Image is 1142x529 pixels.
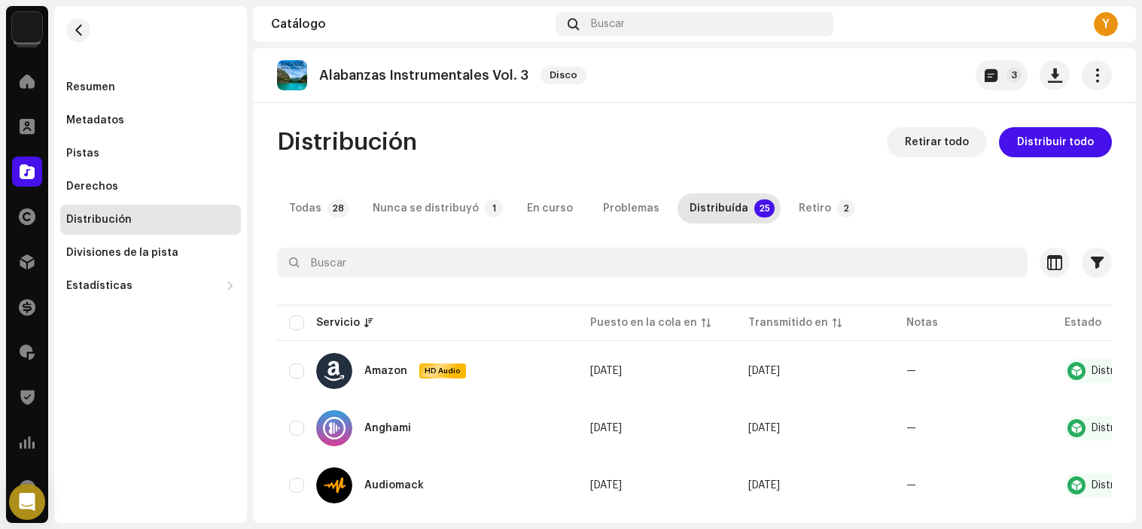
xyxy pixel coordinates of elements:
span: Buscar [591,18,625,30]
re-m-nav-item: Pistas [60,138,241,169]
div: Retiro [799,193,831,223]
re-m-nav-item: Metadatos [60,105,241,135]
button: Retirar todo [887,127,987,157]
div: Anghami [364,423,411,433]
div: Todas [289,193,321,223]
img: 48257be4-38e1-423f-bf03-81300282f8d9 [12,12,42,42]
div: Catálogo [271,18,550,30]
span: Disco [541,66,586,84]
re-a-table-badge: — [906,480,916,491]
span: HD Audio [421,366,464,376]
div: Open Intercom Messenger [9,484,45,520]
div: Transmitido en [748,315,828,330]
img: 39bc3f19-31d1-4b9b-855c-7729584a8a87 [277,60,307,90]
div: Servicio [316,315,360,330]
p-badge: 1 [485,199,503,217]
button: Distribuir todo [999,127,1112,157]
div: Y [1094,12,1118,36]
re-a-table-badge: — [906,423,916,433]
div: En curso [527,193,573,223]
re-m-nav-item: Distribución [60,205,241,235]
span: 8 nov 2024 [748,480,780,491]
div: Derechos [66,181,118,193]
input: Buscar [277,248,1028,278]
div: Pistas [66,147,99,160]
p: Alabanzas Instrumentales Vol. 3 [319,68,528,84]
div: Resumen [66,81,115,93]
span: Distribuir todo [1017,127,1094,157]
re-m-nav-item: Divisiones de la pista [60,238,241,268]
p-badge: 28 [327,199,349,217]
div: Distribución [66,214,132,226]
span: 8 nov 2024 [748,366,780,376]
re-m-nav-item: Derechos [60,172,241,202]
div: Amazon [364,366,407,376]
div: Nunca se distribuyó [373,193,479,223]
span: 8 nov 2024 [590,423,622,433]
p-badge: 2 [837,199,855,217]
div: Problemas [603,193,659,223]
div: Divisiones de la pista [66,247,178,259]
re-m-nav-dropdown: Estadísticas [60,271,241,301]
div: Distribuída [690,193,748,223]
span: 8 nov 2024 [748,423,780,433]
span: Retirar todo [905,127,969,157]
re-a-table-badge: — [906,366,916,376]
span: Distribución [277,127,417,157]
p-badge: 3 [1006,68,1022,83]
div: Estadísticas [66,280,132,292]
div: Metadatos [66,114,124,126]
div: Audiomack [364,480,424,491]
span: 8 nov 2024 [590,480,622,491]
div: Puesto en la cola en [590,315,697,330]
button: 3 [976,60,1028,90]
re-m-nav-item: Resumen [60,72,241,102]
p-badge: 25 [754,199,775,217]
span: 8 nov 2024 [590,366,622,376]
